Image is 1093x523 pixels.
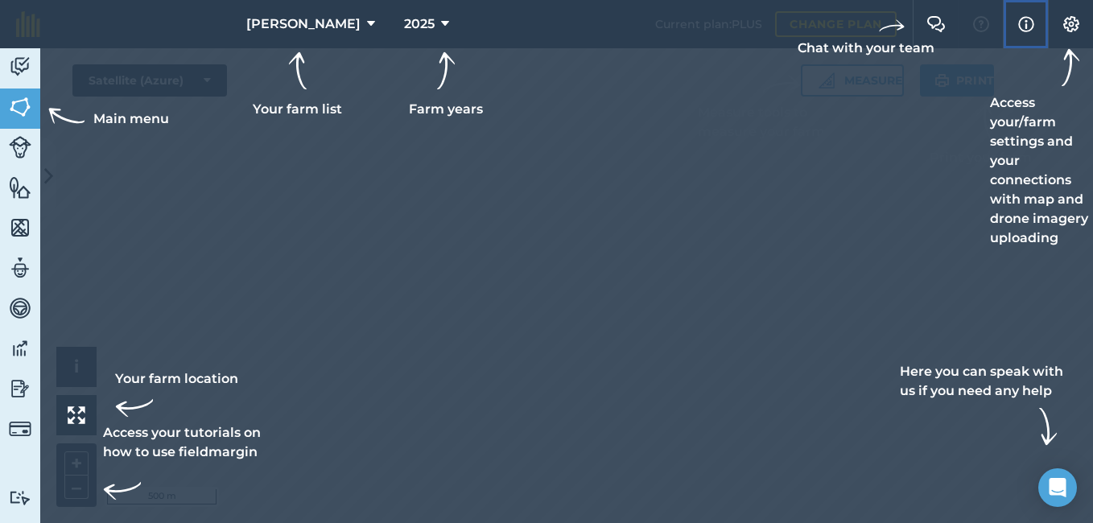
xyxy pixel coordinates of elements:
[9,256,31,280] img: svg+xml;base64,PD94bWwgdmVyc2lvbj0iMS4wIiBlbmNvZGluZz0idXRmLTgiPz4KPCEtLSBHZW5lcmF0b3I6IEFkb2JlIE...
[56,395,97,435] button: Your farm location
[1062,16,1081,32] img: A cog icon
[9,55,31,79] img: svg+xml;base64,PD94bWwgdmVyc2lvbj0iMS4wIiBlbmNvZGluZz0idXRmLTgiPz4KPCEtLSBHZW5lcmF0b3I6IEFkb2JlIE...
[926,16,946,32] img: Two speech bubbles overlapping with the left bubble in the forefront
[68,406,85,424] img: Four arrows, one pointing top left, one top right, one bottom right and the last bottom left
[1038,468,1077,507] div: Open Intercom Messenger
[404,14,435,34] span: 2025
[401,51,491,119] div: Farm years
[9,136,31,159] img: svg+xml;base64,PD94bWwgdmVyc2lvbj0iMS4wIiBlbmNvZGluZz0idXRmLTgiPz4KPCEtLSBHZW5lcmF0b3I6IEFkb2JlIE...
[9,418,31,440] img: svg+xml;base64,PD94bWwgdmVyc2lvbj0iMS4wIiBlbmNvZGluZz0idXRmLTgiPz4KPCEtLSBHZW5lcmF0b3I6IEFkb2JlIE...
[103,423,270,510] div: Access your tutorials on how to use fieldmargin
[9,175,31,200] img: svg+xml;base64,PHN2ZyB4bWxucz0iaHR0cDovL3d3dy53My5vcmcvMjAwMC9zdmciIHdpZHRoPSI1NiIgaGVpZ2h0PSI2MC...
[9,216,31,240] img: svg+xml;base64,PHN2ZyB4bWxucz0iaHR0cDovL3d3dy53My5vcmcvMjAwMC9zdmciIHdpZHRoPSI1NiIgaGVpZ2h0PSI2MC...
[45,100,169,138] div: Main menu
[1018,14,1034,34] img: svg+xml;base64,PHN2ZyB4bWxucz0iaHR0cDovL3d3dy53My5vcmcvMjAwMC9zdmciIHdpZHRoPSIxNyIgaGVpZ2h0PSIxNy...
[798,13,934,58] div: Chat with your team
[253,51,342,119] div: Your farm list
[9,377,31,401] img: svg+xml;base64,PD94bWwgdmVyc2lvbj0iMS4wIiBlbmNvZGluZz0idXRmLTgiPz4KPCEtLSBHZW5lcmF0b3I6IEFkb2JlIE...
[900,362,1067,446] div: Here you can speak with us if you need any help
[115,369,238,427] div: Your farm location
[9,336,31,360] img: svg+xml;base64,PD94bWwgdmVyc2lvbj0iMS4wIiBlbmNvZGluZz0idXRmLTgiPz4KPCEtLSBHZW5lcmF0b3I6IEFkb2JlIE...
[9,296,31,320] img: svg+xml;base64,PD94bWwgdmVyc2lvbj0iMS4wIiBlbmNvZGluZz0idXRmLTgiPz4KPCEtLSBHZW5lcmF0b3I6IEFkb2JlIE...
[9,490,31,505] img: svg+xml;base64,PD94bWwgdmVyc2lvbj0iMS4wIiBlbmNvZGluZz0idXRmLTgiPz4KPCEtLSBHZW5lcmF0b3I6IEFkb2JlIE...
[246,14,361,34] span: [PERSON_NAME]
[990,48,1093,248] div: Access your/farm settings and your connections with map and drone imagery uploading
[9,95,31,119] img: svg+xml;base64,PHN2ZyB4bWxucz0iaHR0cDovL3d3dy53My5vcmcvMjAwMC9zdmciIHdpZHRoPSI1NiIgaGVpZ2h0PSI2MC...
